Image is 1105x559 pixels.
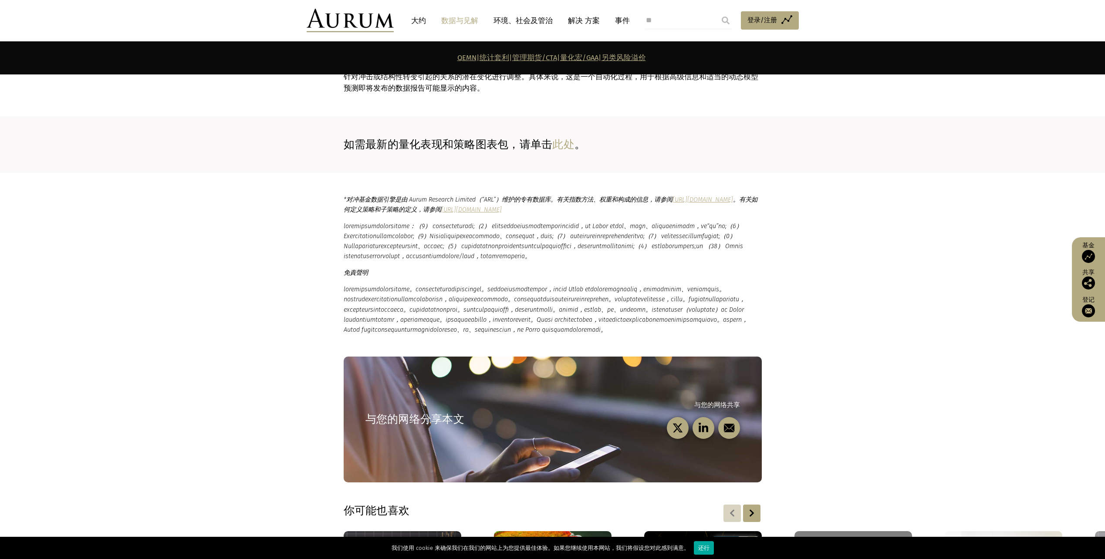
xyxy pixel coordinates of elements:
h3: 与您的网络分享本文 [365,413,553,426]
strong: 免責聲明 [344,269,368,276]
a: 登录/注册 [741,11,799,30]
h3: 你可能也喜欢 [344,504,649,517]
img: email-black.svg [723,422,734,433]
a: 登记 [1076,296,1101,317]
a: 管理期货/CTA [512,54,557,62]
a: 基金 [1076,242,1101,263]
a: 环境、社会及管治 [489,13,557,29]
p: *对冲基金数据引擎是由 Aurum Research Limited（“ARL”）维护的专有数据库。有关指数方法、权重和构成的信息，请参阅 。有关如何定义策略和子策略的定义，请参阅 [344,195,762,215]
font: 共享 [1082,269,1095,276]
div: 还行 [694,541,714,555]
a: [URL][DOMAIN_NAME] [672,196,733,203]
font: 登记 [1082,296,1095,303]
a: 大约 [407,13,430,29]
img: 分享此帖子 [1082,276,1095,290]
p: loremipsumdolorsitame：（9） consecteturadi;（2） elitseddoeiusmodtemporincidid，ut Labor etdol、magn、al... [344,221,762,261]
p: 与您的网络共享 [553,400,740,411]
strong: | | | | [457,54,646,62]
font: 我们使用 cookie 来确保我们在我们的网站上为您提供最佳体验。如果您继续使用本网站，我们将假设您对此感到满意。 [392,545,689,551]
a: 数据与见解 [437,13,483,29]
a: 另类风险溢价 [601,54,646,62]
a: 此处 [552,138,574,151]
p: loremipsumdolorsitame。consecteturadipiscingel。seddoeiusmodtempor，incid Utlab etdoloremagnaaliq，en... [344,284,762,334]
img: 金 [307,9,394,32]
input: Submit [717,12,734,29]
img: 获取资金 [1082,250,1095,263]
img: twitter-black.svg [672,422,683,433]
img: 订阅我们的时事通讯 [1082,304,1095,317]
a: 统计套利 [480,54,509,62]
a: [URL][DOMAIN_NAME] [441,206,502,213]
a: QEMN [457,54,476,62]
font: 基金 [1082,242,1095,249]
img: linkedin-black.svg [698,422,709,433]
h3: 如需最新的量化表现和策略图表包，请单击 。 [344,138,760,151]
a: 解决 方案 [564,13,604,29]
a: 事件 [611,13,630,29]
span: 登录/注册 [747,15,777,25]
a: 量化宏/GAA [560,54,598,62]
